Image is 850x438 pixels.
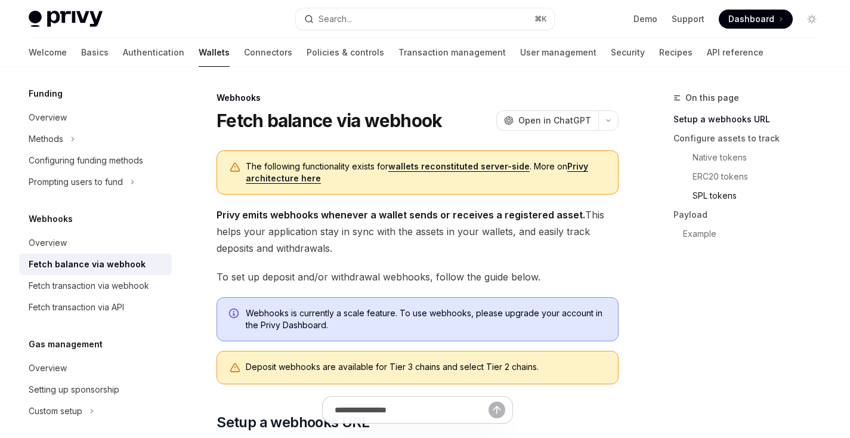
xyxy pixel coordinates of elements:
div: Fetch balance via webhook [29,257,146,272]
div: Methods [29,132,63,146]
button: Open in ChatGPT [496,110,598,131]
a: Native tokens [693,148,831,167]
svg: Warning [229,162,241,174]
a: Security [611,38,645,67]
a: Authentication [123,38,184,67]
a: Basics [81,38,109,67]
span: Open in ChatGPT [518,115,591,127]
div: Custom setup [29,404,82,418]
button: Search...⌘K [296,8,554,30]
div: Webhooks [217,92,619,104]
a: Fetch transaction via API [19,297,172,318]
a: User management [520,38,596,67]
a: Configuring funding methods [19,150,172,171]
a: Fetch balance via webhook [19,254,172,275]
a: Setup a webhooks URL [673,110,831,129]
a: Demo [633,13,657,25]
strong: Privy emits webhooks whenever a wallet sends or receives a registered asset. [217,209,585,221]
span: This helps your application stay in sync with the assets in your wallets, and easily track deposi... [217,206,619,257]
a: Wallets [199,38,230,67]
button: Send message [489,402,505,418]
span: On this page [685,91,739,105]
span: To set up deposit and/or withdrawal webhooks, follow the guide below. [217,269,619,285]
button: Toggle dark mode [802,10,821,29]
a: ERC20 tokens [693,167,831,186]
a: Payload [673,205,831,224]
h5: Webhooks [29,212,73,226]
a: Example [683,224,831,243]
a: Connectors [244,38,292,67]
span: ⌘ K [534,14,547,24]
a: Configure assets to track [673,129,831,148]
div: Fetch transaction via API [29,300,124,314]
div: Configuring funding methods [29,153,143,168]
div: Search... [319,12,352,26]
a: Fetch transaction via webhook [19,275,172,297]
div: Overview [29,110,67,125]
a: SPL tokens [693,186,831,205]
div: Fetch transaction via webhook [29,279,149,293]
a: wallets reconstituted server-side [388,161,530,172]
a: API reference [707,38,764,67]
div: Overview [29,361,67,375]
svg: Warning [229,362,241,374]
a: Policies & controls [307,38,384,67]
a: Recipes [659,38,693,67]
div: Setting up sponsorship [29,383,119,397]
span: The following functionality exists for . More on [246,161,606,184]
a: Setting up sponsorship [19,379,172,400]
a: Dashboard [719,10,793,29]
a: Overview [19,357,172,379]
a: Overview [19,107,172,128]
h1: Fetch balance via webhook [217,110,442,131]
div: Overview [29,236,67,250]
a: Overview [19,232,172,254]
div: Deposit webhooks are available for Tier 3 chains and select Tier 2 chains. [246,361,606,374]
a: Transaction management [398,38,506,67]
img: light logo [29,11,103,27]
h5: Funding [29,87,63,101]
span: Dashboard [728,13,774,25]
a: Support [672,13,704,25]
span: Webhooks is currently a scale feature. To use webhooks, please upgrade your account in the Privy ... [246,307,606,331]
a: Welcome [29,38,67,67]
h5: Gas management [29,337,103,351]
div: Prompting users to fund [29,175,123,189]
svg: Info [229,309,241,320]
